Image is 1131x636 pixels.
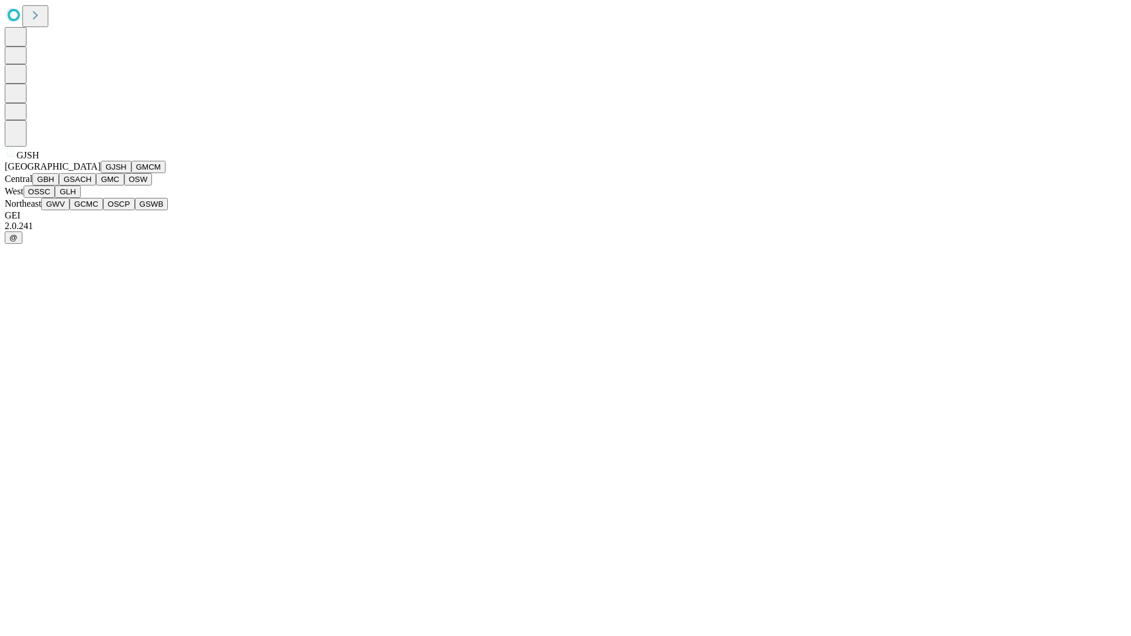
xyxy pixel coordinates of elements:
button: GSWB [135,198,168,210]
button: @ [5,231,22,244]
button: GJSH [101,161,131,173]
button: GMC [96,173,124,185]
button: OSSC [24,185,55,198]
button: OSW [124,173,153,185]
button: GWV [41,198,70,210]
span: [GEOGRAPHIC_DATA] [5,161,101,171]
button: GCMC [70,198,103,210]
span: @ [9,233,18,242]
span: Central [5,174,32,184]
button: GMCM [131,161,166,173]
div: 2.0.241 [5,221,1126,231]
button: GLH [55,185,80,198]
button: GBH [32,173,59,185]
span: West [5,186,24,196]
button: GSACH [59,173,96,185]
button: OSCP [103,198,135,210]
span: GJSH [16,150,39,160]
span: Northeast [5,198,41,208]
div: GEI [5,210,1126,221]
